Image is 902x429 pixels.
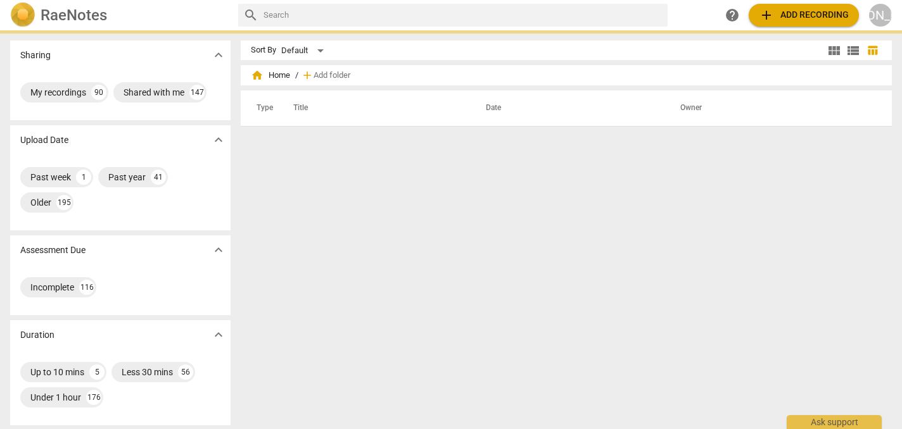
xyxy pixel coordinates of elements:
[749,4,859,27] button: Upload
[827,43,842,58] span: view_module
[108,171,146,183] div: Past year
[56,195,72,210] div: 195
[243,8,258,23] span: search
[211,47,226,63] span: expand_more
[209,130,228,149] button: Show more
[30,171,71,183] div: Past week
[209,46,228,65] button: Show more
[30,366,84,378] div: Up to 10 mins
[278,90,471,126] th: Title
[10,3,228,28] a: LogoRaeNotes
[867,44,879,56] span: table_chart
[281,40,328,61] div: Default
[869,4,892,27] button: [PERSON_NAME]
[251,69,264,82] span: home
[79,280,94,295] div: 116
[10,3,35,28] img: Logo
[844,41,863,60] button: List view
[89,364,105,380] div: 5
[846,43,861,58] span: view_list
[825,41,844,60] button: Tile view
[209,240,228,259] button: Show more
[86,390,101,405] div: 176
[30,391,81,404] div: Under 1 hour
[246,90,278,126] th: Type
[314,71,350,80] span: Add folder
[151,170,166,185] div: 41
[20,134,68,147] p: Upload Date
[721,4,744,27] a: Help
[211,132,226,147] span: expand_more
[211,327,226,342] span: expand_more
[122,366,173,378] div: Less 30 mins
[76,170,91,185] div: 1
[178,364,193,380] div: 56
[665,90,879,126] th: Owner
[471,90,665,126] th: Date
[209,325,228,344] button: Show more
[124,86,184,99] div: Shared with me
[787,415,882,429] div: Ask support
[759,8,849,23] span: Add recording
[91,85,106,100] div: 90
[20,49,51,62] p: Sharing
[301,69,314,82] span: add
[264,5,663,25] input: Search
[295,71,298,80] span: /
[41,6,107,24] h2: RaeNotes
[189,85,205,100] div: 147
[251,46,276,55] div: Sort By
[30,281,74,294] div: Incomplete
[863,41,882,60] button: Table view
[30,196,51,209] div: Older
[759,8,774,23] span: add
[30,86,86,99] div: My recordings
[211,242,226,258] span: expand_more
[725,8,740,23] span: help
[20,244,86,257] p: Assessment Due
[251,69,290,82] span: Home
[20,328,54,342] p: Duration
